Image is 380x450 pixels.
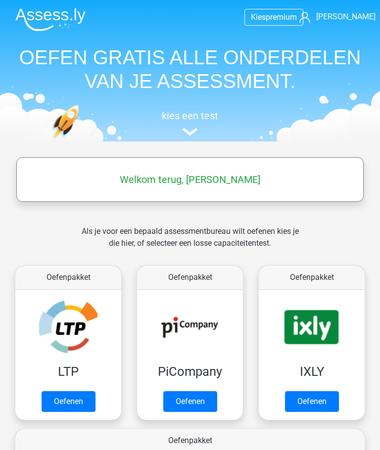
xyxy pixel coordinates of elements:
[316,12,376,21] span: [PERSON_NAME]
[299,11,373,23] a: [PERSON_NAME]
[251,12,266,22] span: Kies
[245,10,303,24] a: Kiespremium
[163,391,217,412] a: Oefenen
[7,110,373,136] a: kies een test
[51,105,110,177] img: oefenen
[7,110,373,122] h5: kies een test
[266,12,297,22] span: premium
[21,174,358,185] h5: Welkom terug, [PERSON_NAME]
[68,225,312,261] div: Als je voor een bepaald assessmentbureau wilt oefenen kies je die hier, of selecteer een losse ca...
[285,391,339,412] a: Oefenen
[183,128,197,135] img: assessment
[42,391,95,412] a: Oefenen
[15,8,86,31] img: Assessly
[7,45,373,93] h1: OEFEN GRATIS ALLE ONDERDELEN VAN JE ASSESSMENT.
